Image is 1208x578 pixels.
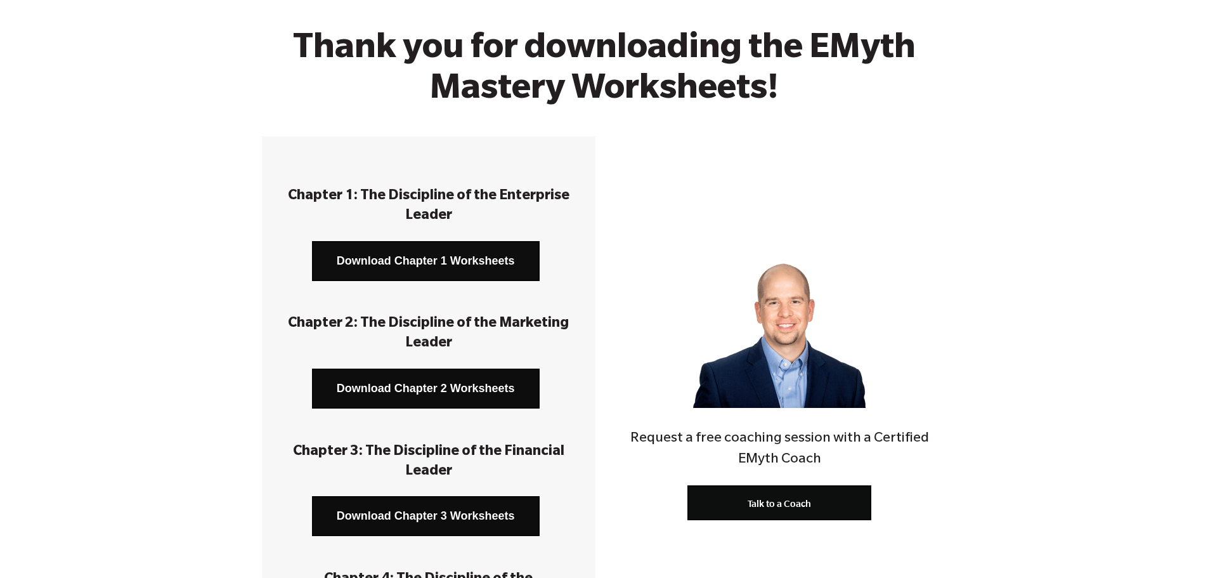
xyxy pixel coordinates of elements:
[312,496,540,536] a: Download Chapter 3 Worksheets
[693,235,866,408] img: Jon_Slater_web
[281,187,576,227] h3: Chapter 1: The Discipline of the Enterprise Leader
[687,485,871,520] a: Talk to a Coach
[281,443,576,482] h3: Chapter 3: The Discipline of the Financial Leader
[312,241,540,281] a: Download Chapter 1 Worksheets
[312,369,540,409] a: Download Chapter 2 Worksheets
[281,315,576,354] h3: Chapter 2: The Discipline of the Marketing Leader
[259,32,950,112] h2: Thank you for downloading the EMyth Mastery Worksheets!
[748,498,811,509] span: Talk to a Coach
[613,429,946,471] h4: Request a free coaching session with a Certified EMyth Coach
[1145,517,1208,578] iframe: Chat Widget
